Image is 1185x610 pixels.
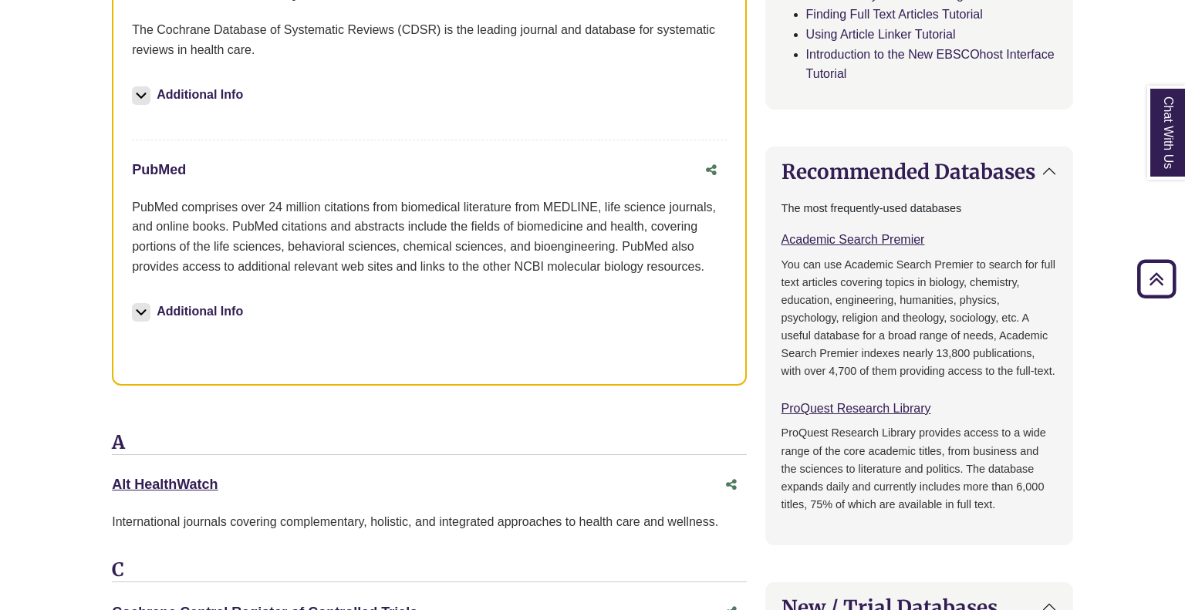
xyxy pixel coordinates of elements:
[782,200,1057,217] p: The most frequently-used databases
[766,147,1072,196] button: Recommended Databases
[112,512,746,532] p: International journals covering complementary, holistic, and integrated approaches to health care...
[782,424,1057,513] p: ProQuest Research Library provides access to a wide range of the core academic titles, from busin...
[806,28,956,41] a: Using Article Linker Tutorial
[782,402,931,415] a: ProQuest Research Library
[112,432,746,455] h3: A
[132,162,186,177] a: PubMed
[112,477,218,492] a: Alt HealthWatch
[132,197,726,276] p: PubMed comprises over 24 million citations from biomedical literature from MEDLINE, life science ...
[716,470,747,500] button: Share this database
[782,233,925,246] a: Academic Search Premier
[806,8,983,21] a: Finding Full Text Articles Tutorial
[782,256,1057,380] p: You can use Academic Search Premier to search for full text articles covering topics in biology, ...
[1132,268,1181,289] a: Back to Top
[806,48,1055,81] a: Introduction to the New EBSCOhost Interface Tutorial
[112,559,746,582] h3: C
[132,84,248,106] button: Additional Info
[132,20,726,59] p: The Cochrane Database of Systematic Reviews (CDSR) is the leading journal and database for system...
[132,301,248,322] button: Additional Info
[696,156,727,185] button: Share this database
